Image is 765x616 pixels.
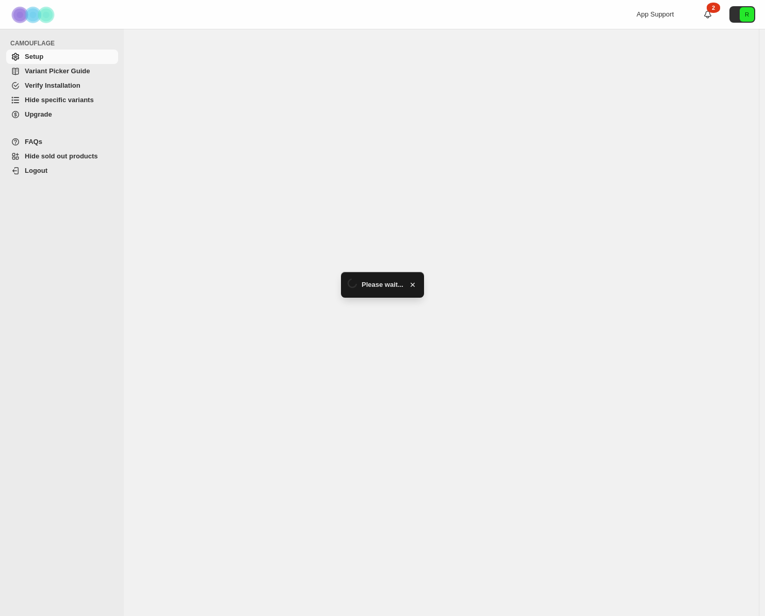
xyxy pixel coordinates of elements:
span: Upgrade [25,110,52,118]
a: 2 [703,9,713,20]
span: Setup [25,53,43,60]
button: Avatar with initials R [729,6,755,23]
img: Camouflage [8,1,60,29]
a: Upgrade [6,107,118,122]
a: Hide specific variants [6,93,118,107]
span: App Support [637,10,674,18]
span: Logout [25,167,47,174]
span: CAMOUFLAGE [10,39,119,47]
span: FAQs [25,138,42,145]
span: Variant Picker Guide [25,67,90,75]
span: Please wait... [362,280,403,290]
a: Setup [6,50,118,64]
a: Variant Picker Guide [6,64,118,78]
a: Verify Installation [6,78,118,93]
span: Hide specific variants [25,96,94,104]
span: Avatar with initials R [740,7,754,22]
text: R [745,11,749,18]
div: 2 [707,3,720,13]
a: Logout [6,164,118,178]
span: Verify Installation [25,82,80,89]
a: Hide sold out products [6,149,118,164]
a: FAQs [6,135,118,149]
span: Hide sold out products [25,152,98,160]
